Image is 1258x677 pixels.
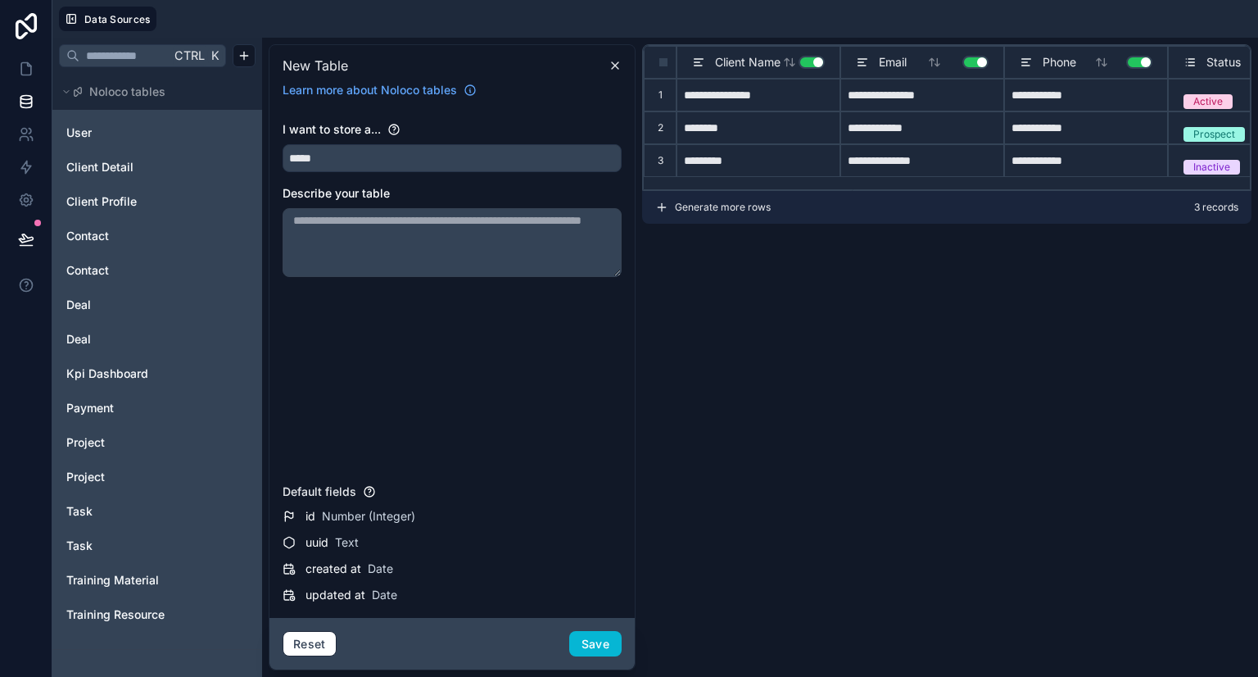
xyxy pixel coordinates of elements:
span: Learn more about Noloco tables [283,82,457,98]
span: Project [66,434,105,451]
span: I want to store a... [283,122,381,136]
a: Learn more about Noloco tables [276,82,483,98]
span: 3 records [1194,201,1238,214]
div: Project [59,464,256,490]
a: Task [66,538,199,554]
a: Contact [66,228,199,244]
div: Contact [59,257,256,284]
span: Contact [66,228,109,244]
span: Email [879,54,907,70]
div: Contact [59,223,256,249]
span: Phone [1043,54,1076,70]
span: Date [368,561,393,577]
span: Describe your table [283,186,390,200]
span: Default fields [283,484,356,498]
a: Task [66,503,199,520]
span: K [209,50,220,61]
a: Training Resource [66,607,199,623]
a: Client Profile [66,193,199,210]
span: Training Resource [66,607,165,623]
div: Payment [59,395,256,421]
div: Client Profile [59,189,256,215]
span: Status [1206,54,1241,70]
span: Client Name [715,54,781,70]
a: Training Material [66,572,199,588]
div: Training Resource [59,602,256,628]
a: Payment [66,400,199,416]
a: Client Detail [66,159,199,175]
span: Data Sources [84,13,151,25]
div: Prospect [1193,127,1235,142]
span: Contact [66,262,109,279]
div: Training Material [59,567,256,593]
span: Client Detail [66,159,133,175]
span: Deal [66,297,91,313]
div: Client Detail [59,154,256,180]
div: Deal [59,292,256,318]
span: Date [372,587,397,603]
span: Ctrl [173,45,206,66]
span: Project [66,469,105,485]
button: Data Sources [59,7,156,31]
div: 1 [644,79,677,111]
span: updated at [305,587,365,603]
span: Text [335,534,359,551]
button: Reset [283,631,337,657]
span: Number (Integer) [322,508,415,525]
div: Project [59,429,256,456]
span: Noloco tables [89,84,165,100]
span: New Table [283,56,348,75]
span: Training Material [66,572,159,588]
a: Deal [66,297,199,313]
a: User [66,125,199,141]
span: id [305,508,315,525]
div: Deal [59,326,256,352]
div: User [59,120,256,146]
span: Generate more rows [675,201,771,214]
span: User [66,125,92,141]
div: Task [59,498,256,525]
a: Project [66,469,199,485]
a: Contact [66,262,199,279]
span: created at [305,561,361,577]
div: 3 [644,144,677,177]
span: Client Profile [66,193,137,210]
span: Task [66,538,93,554]
span: Payment [66,400,114,416]
div: Task [59,533,256,559]
button: Noloco tables [59,80,246,103]
div: 2 [644,111,677,144]
span: Deal [66,331,91,348]
div: Kpi Dashboard [59,361,256,387]
a: Kpi Dashboard [66,366,199,382]
span: uuid [305,534,328,551]
span: Kpi Dashboard [66,366,148,382]
a: Deal [66,331,199,348]
button: Save [569,631,622,657]
a: Project [66,434,199,451]
button: Generate more rows [655,191,771,224]
span: Task [66,503,93,520]
div: Inactive [1193,160,1230,175]
div: Active [1193,94,1223,109]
